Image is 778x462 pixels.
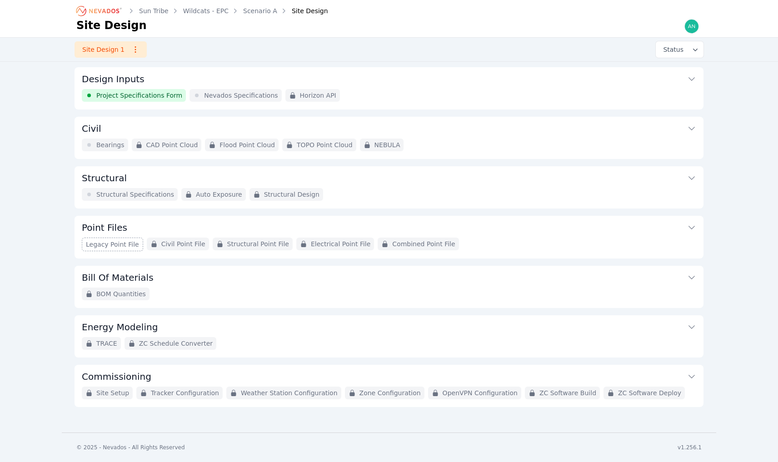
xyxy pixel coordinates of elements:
[183,6,229,15] a: Wildcats - EPC
[656,41,703,58] button: Status
[82,216,696,238] button: Point Files
[279,6,328,15] div: Site Design
[82,117,696,139] button: Civil
[204,91,278,100] span: Nevados Specifications
[618,388,681,397] span: ZC Software Deploy
[82,315,696,337] button: Energy Modeling
[75,166,703,209] div: StructuralStructural SpecificationsAuto ExposureStructural Design
[96,91,182,100] span: Project Specifications Form
[96,289,146,298] span: BOM Quantities
[82,221,127,234] h3: Point Files
[443,388,518,397] span: OpenVPN Configuration
[374,140,400,149] span: NEBULA
[76,4,328,18] nav: Breadcrumb
[82,271,154,284] h3: Bill Of Materials
[678,444,702,451] div: v1.256.1
[82,321,158,333] h3: Energy Modeling
[151,388,219,397] span: Tracker Configuration
[75,216,703,258] div: Point FilesLegacy Point FileCivil Point FileStructural Point FileElectrical Point FileCombined Po...
[75,67,703,109] div: Design InputsProject Specifications FormNevados SpecificationsHorizon API
[659,45,683,54] span: Status
[75,315,703,358] div: Energy ModelingTRACEZC Schedule Converter
[96,388,129,397] span: Site Setup
[243,6,277,15] a: Scenario A
[139,6,169,15] a: Sun Tribe
[82,73,145,85] h3: Design Inputs
[75,266,703,308] div: Bill Of MaterialsBOM Quantities
[359,388,421,397] span: Zone Configuration
[75,41,147,58] a: Site Design 1
[264,190,319,199] span: Structural Design
[76,18,147,33] h1: Site Design
[539,388,596,397] span: ZC Software Build
[82,67,696,89] button: Design Inputs
[82,370,151,383] h3: Commissioning
[392,239,455,248] span: Combined Point File
[75,117,703,159] div: CivilBearingsCAD Point CloudFlood Point CloudTOPO Point CloudNEBULA
[76,444,185,451] div: © 2025 - Nevados - All Rights Reserved
[241,388,338,397] span: Weather Station Configuration
[75,365,703,407] div: CommissioningSite SetupTracker ConfigurationWeather Station ConfigurationZone ConfigurationOpenVP...
[96,339,117,348] span: TRACE
[146,140,198,149] span: CAD Point Cloud
[311,239,370,248] span: Electrical Point File
[161,239,205,248] span: Civil Point File
[227,239,289,248] span: Structural Point File
[82,365,696,387] button: Commissioning
[82,266,696,288] button: Bill Of Materials
[297,140,353,149] span: TOPO Point Cloud
[82,166,696,188] button: Structural
[86,240,139,249] span: Legacy Point File
[82,122,101,135] h3: Civil
[96,190,174,199] span: Structural Specifications
[139,339,213,348] span: ZC Schedule Converter
[196,190,242,199] span: Auto Exposure
[219,140,275,149] span: Flood Point Cloud
[96,140,125,149] span: Bearings
[82,172,127,184] h3: Structural
[684,19,699,34] img: andrew@nevados.solar
[300,91,336,100] span: Horizon API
